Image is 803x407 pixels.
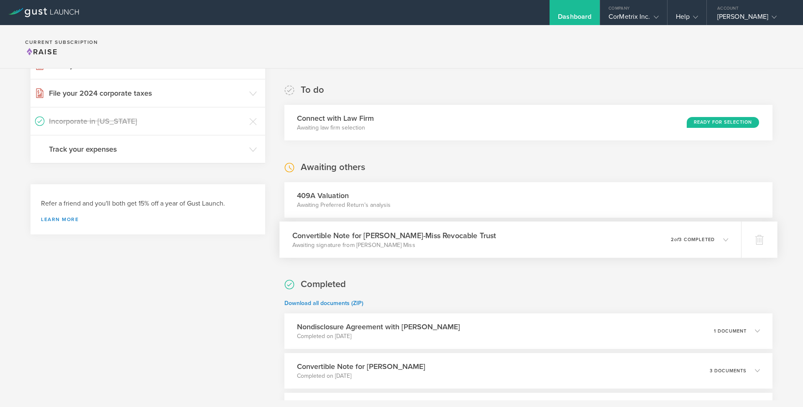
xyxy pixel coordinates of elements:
h2: Completed [301,278,346,290]
h3: File your 2024 corporate taxes [49,88,245,99]
div: Connect with Law FirmAwaiting law firm selectionReady for Selection [284,105,772,140]
em: of [674,237,679,242]
p: Awaiting signature from [PERSON_NAME] Miss [292,241,496,249]
div: Ready for Selection [687,117,759,128]
h2: Current Subscription [25,40,98,45]
div: CorMetrix Inc. [609,13,658,25]
h3: 409A Valuation [297,190,391,201]
h2: To do [301,84,324,96]
p: Awaiting law firm selection [297,124,374,132]
p: Completed on [DATE] [297,372,425,380]
h3: Refer a friend and you'll both get 15% off a year of Gust Launch. [41,199,255,209]
h3: Convertible Note for [PERSON_NAME] [297,361,425,372]
div: [PERSON_NAME] [717,13,788,25]
p: 1 document [714,329,747,333]
p: Awaiting Preferred Return’s analysis [297,201,391,209]
span: Raise [25,47,58,56]
p: 2 3 completed [671,237,715,242]
div: Dashboard [558,13,591,25]
h3: Incorporate in [US_STATE] [49,116,245,127]
a: Download all documents (ZIP) [284,300,363,307]
div: Help [676,13,698,25]
h3: Connect with Law Firm [297,113,374,124]
h3: Track your expenses [49,144,245,155]
p: 3 documents [710,369,747,373]
iframe: Chat Widget [761,367,803,407]
h2: Awaiting others [301,161,365,173]
a: Learn more [41,217,255,222]
h3: Nondisclosure Agreement with [PERSON_NAME] [297,321,460,332]
h3: Convertible Note for [PERSON_NAME]-Miss Revocable Trust [292,230,496,241]
p: Completed on [DATE] [297,332,460,341]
